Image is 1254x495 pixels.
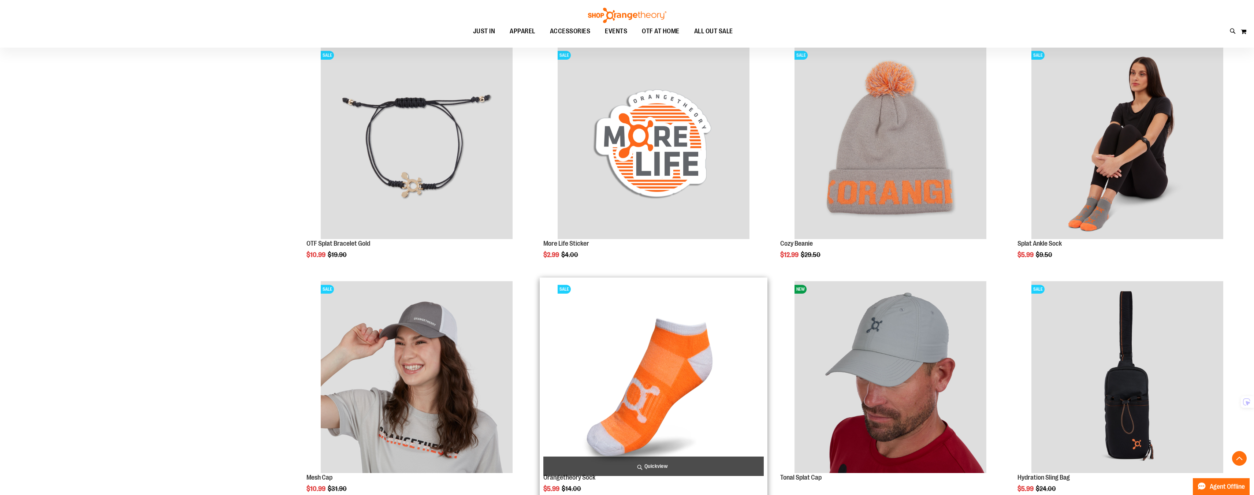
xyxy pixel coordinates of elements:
[777,44,1004,277] div: product
[550,23,591,40] span: ACCESSORIES
[543,251,560,258] span: $2.99
[558,47,749,239] img: Product image for More Life Sticker
[1017,474,1070,481] a: Hydration Sling Bag
[1031,281,1223,473] img: Product image for Hydration Sling Bag
[562,485,582,492] span: $14.00
[1017,240,1062,247] a: Splat Ankle Sock
[303,44,530,277] div: product
[801,251,822,258] span: $29.50
[795,47,986,239] img: Main view of OTF Cozy Scarf Grey
[780,251,800,258] span: $12.99
[1193,478,1250,495] button: Agent Offline
[1017,47,1238,240] a: Product image for Splat Ankle SockSALE
[780,240,813,247] a: Cozy Beanie
[321,47,513,239] img: Product image for Splat Bracelet Gold
[306,485,327,492] span: $10.99
[328,485,348,492] span: $31.90
[558,285,571,294] span: SALE
[543,474,595,481] a: Orangetheory Sock
[473,23,495,40] span: JUST IN
[540,44,767,277] div: product
[543,457,763,476] a: Quickview
[561,251,579,258] span: $4.00
[306,47,526,240] a: Product image for Splat Bracelet GoldSALE
[1232,451,1247,466] button: Back To Top
[587,8,667,23] img: Shop Orangetheory
[306,251,327,258] span: $10.99
[306,240,370,247] a: OTF Splat Bracelet Gold
[321,285,334,294] span: SALE
[795,51,808,60] span: SALE
[543,485,561,492] span: $5.99
[306,474,332,481] a: Mesh Cap
[694,23,733,40] span: ALL OUT SALE
[780,474,822,481] a: Tonal Splat Cap
[543,47,763,240] a: Product image for More Life StickerSALE
[510,23,535,40] span: APPAREL
[558,51,571,60] span: SALE
[1017,485,1035,492] span: $5.99
[1017,251,1035,258] span: $5.99
[321,51,334,60] span: SALE
[642,23,680,40] span: OTF AT HOME
[543,281,763,474] a: Product image for Orangetheory SockSALE
[1036,485,1057,492] span: $24.00
[1036,251,1053,258] span: $9.50
[780,281,1000,474] a: Product image for Grey Tonal Splat CapNEW
[558,281,749,473] img: Product image for Orangetheory Sock
[605,23,627,40] span: EVENTS
[321,281,513,473] img: Product image for Orangetheory Mesh Cap
[780,47,1000,240] a: Main view of OTF Cozy Scarf GreySALE
[543,240,589,247] a: More Life Sticker
[795,281,986,473] img: Product image for Grey Tonal Splat Cap
[328,251,348,258] span: $19.90
[1014,44,1241,277] div: product
[1017,281,1238,474] a: Product image for Hydration Sling BagSALE
[1031,285,1045,294] span: SALE
[1031,47,1223,239] img: Product image for Splat Ankle Sock
[777,278,1004,493] div: product
[1031,51,1045,60] span: SALE
[306,281,526,474] a: Product image for Orangetheory Mesh CapSALE
[1210,483,1245,490] span: Agent Offline
[795,285,807,294] span: NEW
